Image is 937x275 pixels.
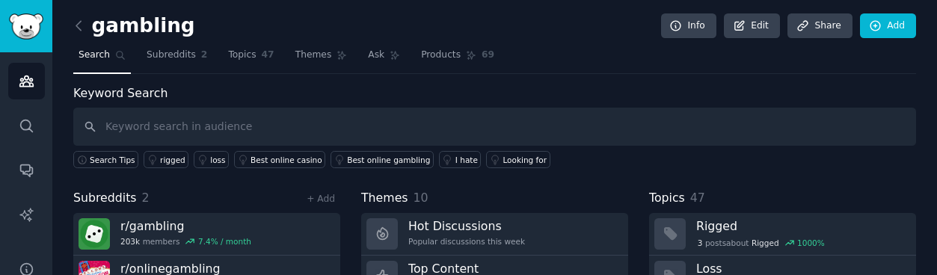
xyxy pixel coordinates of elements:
div: Popular discussions this week [408,236,525,247]
div: loss [210,155,225,165]
a: Edit [724,13,780,39]
a: Info [661,13,716,39]
a: I hate [439,151,482,168]
span: 69 [482,49,494,62]
div: post s about [696,236,826,250]
input: Keyword search in audience [73,108,916,146]
a: Looking for [486,151,550,168]
span: Subreddits [147,49,196,62]
span: Search Tips [90,155,135,165]
span: Subreddits [73,189,137,208]
span: 47 [690,191,705,205]
div: Best online gambling [347,155,430,165]
span: Topics [228,49,256,62]
div: members [120,236,251,247]
img: gambling [79,218,110,250]
span: 2 [201,49,208,62]
a: Rigged3postsaboutRigged1000% [649,213,916,256]
span: Ask [368,49,384,62]
a: Best online casino [234,151,325,168]
span: Themes [295,49,332,62]
span: Rigged [752,238,779,248]
span: 47 [262,49,274,62]
span: Topics [649,189,685,208]
img: GummySearch logo [9,13,43,40]
div: I hate [455,155,478,165]
label: Keyword Search [73,86,168,100]
button: Search Tips [73,151,138,168]
a: loss [194,151,229,168]
div: Best online casino [251,155,322,165]
div: rigged [160,155,185,165]
span: Products [421,49,461,62]
a: r/gambling203kmembers7.4% / month [73,213,340,256]
h2: gambling [73,14,195,38]
span: 203k [120,236,140,247]
a: Subreddits2 [141,43,212,74]
span: Search [79,49,110,62]
h3: r/ gambling [120,218,251,234]
span: 2 [142,191,150,205]
span: 10 [414,191,428,205]
a: Share [787,13,852,39]
a: Search [73,43,131,74]
h3: Hot Discussions [408,218,525,234]
a: Products69 [416,43,500,74]
div: 1000 % [797,238,825,248]
span: Themes [361,189,408,208]
h3: Rigged [696,218,906,234]
span: 3 [698,238,703,248]
a: Ask [363,43,405,74]
a: Hot DiscussionsPopular discussions this week [361,213,628,256]
a: rigged [144,151,188,168]
div: Looking for [503,155,547,165]
a: Best online gambling [331,151,434,168]
a: Themes [290,43,353,74]
a: Add [860,13,916,39]
a: Topics47 [223,43,279,74]
a: + Add [307,194,335,204]
div: 7.4 % / month [198,236,251,247]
